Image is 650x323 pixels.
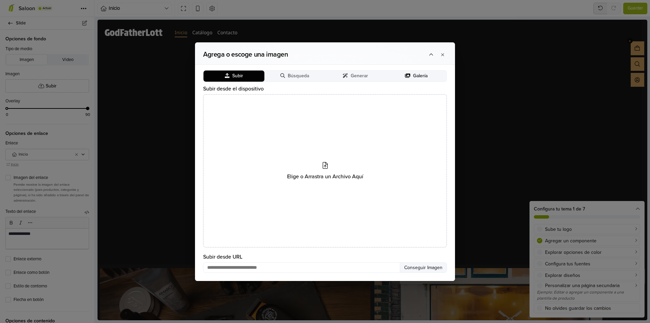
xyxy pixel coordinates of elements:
[426,265,442,270] span: Imagen
[533,22,547,36] button: Abrir carro
[120,8,140,18] a: Contacto
[203,85,447,93] label: Subir desde el dispositivo
[232,73,243,79] span: Subir
[533,53,547,67] button: Acceso
[533,38,547,52] button: Abrir barra de búsqueda
[203,253,447,261] label: Subir desde URL
[203,51,410,59] h2: Agrega o escoge una imagen
[95,8,115,18] a: Catálogo
[264,70,325,82] button: Búsqueda
[386,70,447,82] button: Galería
[400,262,447,273] button: Conseguir Imagen
[413,73,428,79] span: Galería
[351,73,368,79] span: Generar
[530,18,535,24] div: 0
[325,70,386,82] button: Generar
[288,73,309,79] span: Búsqueda
[287,173,363,181] span: Elige o Arrastra un Archivo Aquí
[7,8,65,18] a: GodFatherLott
[77,8,90,18] a: Inicio
[0,1,544,245] div: 1 / 1
[203,70,264,82] button: Subir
